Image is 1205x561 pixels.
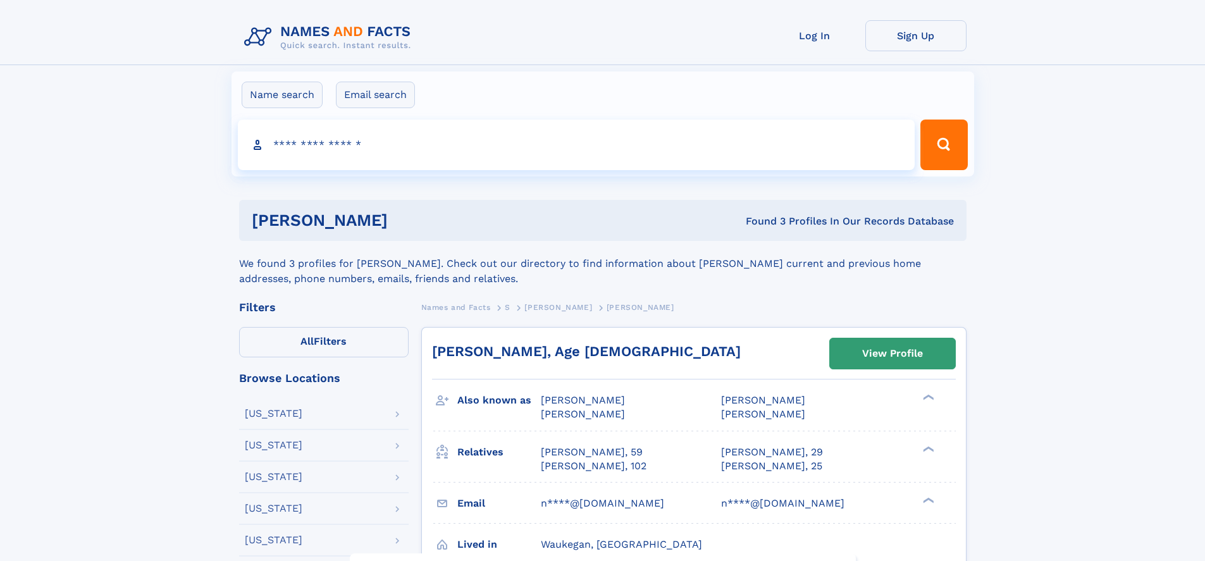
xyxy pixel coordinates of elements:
[300,335,314,347] span: All
[245,535,302,545] div: [US_STATE]
[764,20,865,51] a: Log In
[721,459,822,473] a: [PERSON_NAME], 25
[524,299,592,315] a: [PERSON_NAME]
[239,302,409,313] div: Filters
[541,445,643,459] a: [PERSON_NAME], 59
[541,394,625,406] span: [PERSON_NAME]
[505,303,510,312] span: S
[567,214,954,228] div: Found 3 Profiles In Our Records Database
[239,20,421,54] img: Logo Names and Facts
[457,534,541,555] h3: Lived in
[457,441,541,463] h3: Relatives
[421,299,491,315] a: Names and Facts
[721,394,805,406] span: [PERSON_NAME]
[245,472,302,482] div: [US_STATE]
[239,327,409,357] label: Filters
[862,339,923,368] div: View Profile
[245,409,302,419] div: [US_STATE]
[245,503,302,514] div: [US_STATE]
[721,408,805,420] span: [PERSON_NAME]
[432,343,741,359] a: [PERSON_NAME], Age [DEMOGRAPHIC_DATA]
[524,303,592,312] span: [PERSON_NAME]
[457,390,541,411] h3: Also known as
[541,538,702,550] span: Waukegan, [GEOGRAPHIC_DATA]
[920,445,935,453] div: ❯
[541,459,646,473] a: [PERSON_NAME], 102
[252,213,567,228] h1: [PERSON_NAME]
[721,445,823,459] a: [PERSON_NAME], 29
[239,241,967,287] div: We found 3 profiles for [PERSON_NAME]. Check out our directory to find information about [PERSON_...
[505,299,510,315] a: S
[238,120,915,170] input: search input
[865,20,967,51] a: Sign Up
[239,373,409,384] div: Browse Locations
[541,408,625,420] span: [PERSON_NAME]
[336,82,415,108] label: Email search
[920,393,935,402] div: ❯
[242,82,323,108] label: Name search
[920,120,967,170] button: Search Button
[607,303,674,312] span: [PERSON_NAME]
[245,440,302,450] div: [US_STATE]
[830,338,955,369] a: View Profile
[920,496,935,504] div: ❯
[457,493,541,514] h3: Email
